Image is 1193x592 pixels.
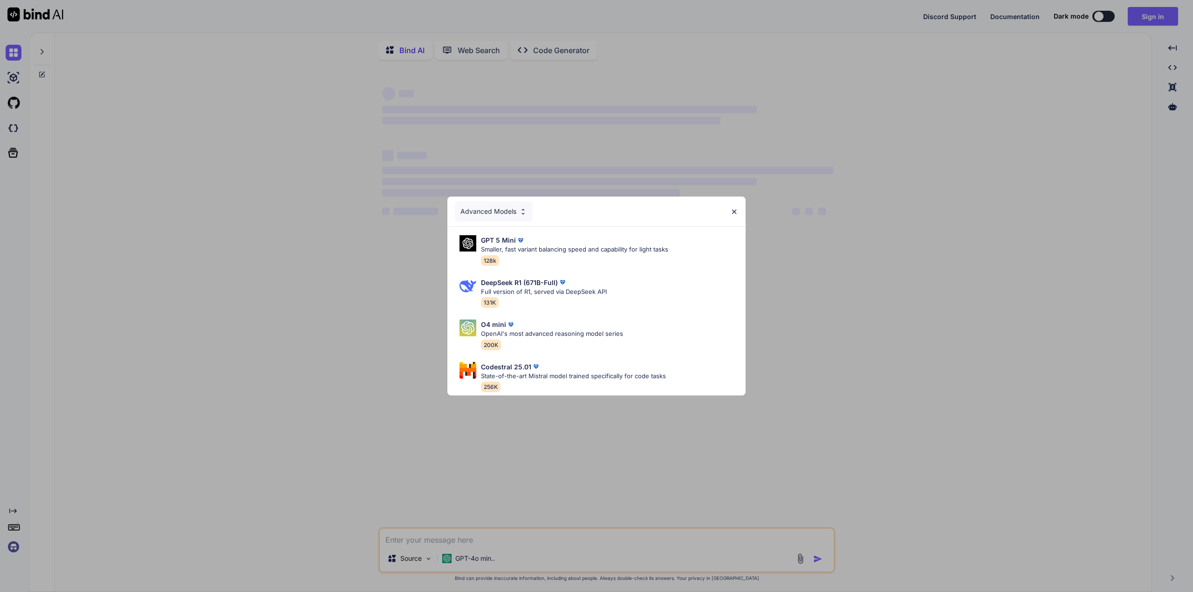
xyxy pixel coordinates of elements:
[481,245,668,254] p: Smaller, fast variant balancing speed and capability for light tasks
[455,201,533,222] div: Advanced Models
[459,235,476,252] img: Pick Models
[481,297,499,308] span: 131K
[506,320,515,329] img: premium
[481,320,506,329] p: O4 mini
[481,340,501,350] span: 200K
[481,278,558,287] p: DeepSeek R1 (671B-Full)
[519,208,527,216] img: Pick Models
[459,278,476,294] img: Pick Models
[481,287,607,297] p: Full version of R1, served via DeepSeek API
[481,329,623,339] p: OpenAI's most advanced reasoning model series
[730,208,738,216] img: close
[558,278,567,287] img: premium
[481,372,666,381] p: State-of-the-art Mistral model trained specifically for code tasks
[459,320,476,336] img: Pick Models
[481,255,499,266] span: 128k
[481,362,531,372] p: Codestral 25.01
[481,381,501,392] span: 256K
[459,362,476,379] img: Pick Models
[481,235,516,245] p: GPT 5 Mini
[516,236,525,245] img: premium
[531,362,541,371] img: premium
